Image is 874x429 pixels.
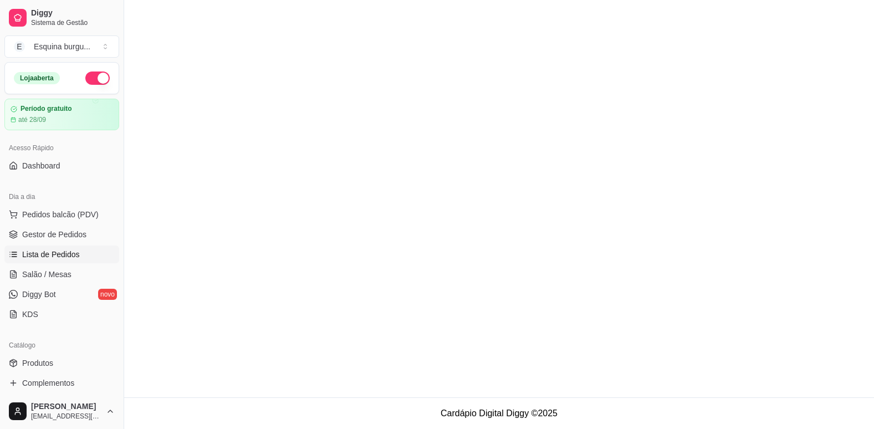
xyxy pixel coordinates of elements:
a: Complementos [4,374,119,392]
span: [PERSON_NAME] [31,402,101,412]
span: E [14,41,25,52]
a: Período gratuitoaté 28/09 [4,99,119,130]
span: KDS [22,309,38,320]
div: Dia a dia [4,188,119,206]
span: Pedidos balcão (PDV) [22,209,99,220]
button: Alterar Status [85,71,110,85]
span: Diggy Bot [22,289,56,300]
span: [EMAIL_ADDRESS][DOMAIN_NAME] [31,412,101,421]
a: Produtos [4,354,119,372]
span: Sistema de Gestão [31,18,115,27]
a: Lista de Pedidos [4,246,119,263]
footer: Cardápio Digital Diggy © 2025 [124,397,874,429]
a: Salão / Mesas [4,265,119,283]
article: até 28/09 [18,115,46,124]
span: Diggy [31,8,115,18]
span: Produtos [22,357,53,369]
article: Período gratuito [21,105,72,113]
span: Complementos [22,377,74,389]
button: [PERSON_NAME][EMAIL_ADDRESS][DOMAIN_NAME] [4,398,119,425]
div: Loja aberta [14,72,60,84]
a: Diggy Botnovo [4,285,119,303]
span: Lista de Pedidos [22,249,80,260]
button: Pedidos balcão (PDV) [4,206,119,223]
div: Acesso Rápido [4,139,119,157]
span: Salão / Mesas [22,269,71,280]
a: KDS [4,305,119,323]
div: Esquina burgu ... [34,41,90,52]
span: Gestor de Pedidos [22,229,86,240]
button: Select a team [4,35,119,58]
span: Dashboard [22,160,60,171]
a: Dashboard [4,157,119,175]
div: Catálogo [4,336,119,354]
a: DiggySistema de Gestão [4,4,119,31]
a: Gestor de Pedidos [4,226,119,243]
